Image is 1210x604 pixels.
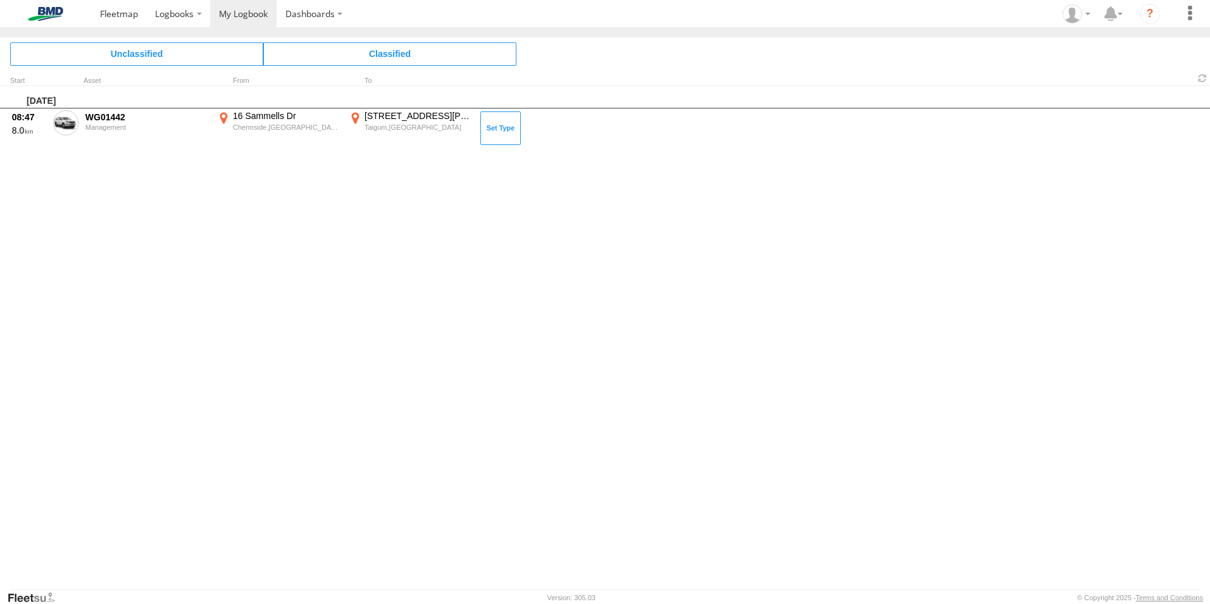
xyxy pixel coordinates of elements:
div: Taigum,[GEOGRAPHIC_DATA] [365,123,471,132]
a: Visit our Website [7,591,65,604]
button: Click to Set [480,111,521,144]
div: From [215,78,342,84]
div: WG01442 [85,111,208,123]
a: Terms and Conditions [1136,594,1203,601]
div: Management [85,123,208,131]
div: Asset [84,78,210,84]
span: Click to view Unclassified Trips [10,42,263,65]
div: Click to Sort [10,78,48,84]
label: Click to View Event Location [215,110,342,147]
label: Click to View Event Location [347,110,473,147]
div: Chermside,[GEOGRAPHIC_DATA] [233,123,340,132]
div: © Copyright 2025 - [1077,594,1203,601]
div: [STREET_ADDRESS][PERSON_NAME] [365,110,471,122]
span: Click to view Classified Trips [263,42,516,65]
span: Refresh [1195,72,1210,84]
i: ? [1140,4,1160,24]
div: 08:47 [12,111,46,123]
div: Mark Goulevitch [1058,4,1095,23]
div: 8.0 [12,125,46,136]
div: Version: 305.03 [547,594,596,601]
div: 16 Sammells Dr [233,110,340,122]
div: To [347,78,473,84]
img: bmd-logo.svg [13,7,78,21]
